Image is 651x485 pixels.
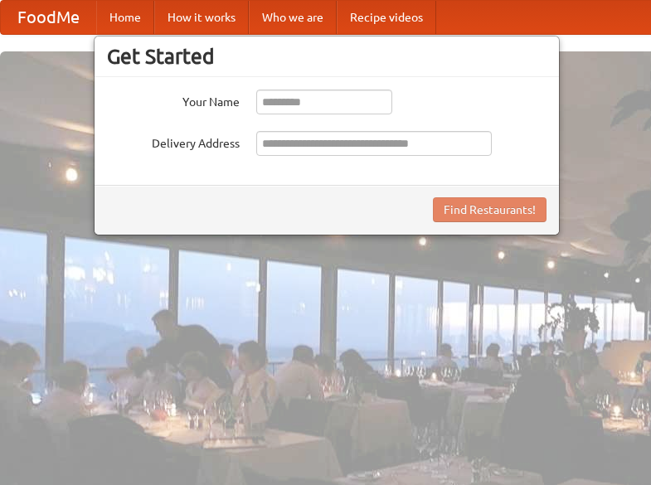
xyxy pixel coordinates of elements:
[107,44,547,69] h3: Get Started
[154,1,249,34] a: How it works
[96,1,154,34] a: Home
[433,197,547,222] button: Find Restaurants!
[107,131,240,152] label: Delivery Address
[107,90,240,110] label: Your Name
[249,1,337,34] a: Who we are
[1,1,96,34] a: FoodMe
[337,1,436,34] a: Recipe videos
